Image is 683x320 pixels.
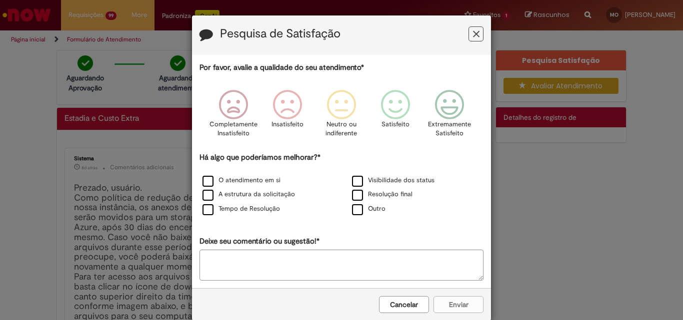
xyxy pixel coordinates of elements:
p: Completamente Insatisfeito [209,120,257,138]
label: Pesquisa de Satisfação [220,27,340,40]
p: Insatisfeito [271,120,303,129]
label: Resolução final [352,190,412,199]
button: Cancelar [379,296,429,313]
label: Visibilidade dos status [352,176,434,185]
label: Outro [352,204,385,214]
label: Tempo de Resolução [202,204,280,214]
label: O atendimento em si [202,176,280,185]
div: Completamente Insatisfeito [207,82,258,151]
div: Neutro ou indiferente [316,82,367,151]
label: Por favor, avalie a qualidade do seu atendimento* [199,62,364,73]
p: Satisfeito [381,120,409,129]
p: Neutro ou indiferente [323,120,359,138]
label: A estrutura da solicitação [202,190,295,199]
div: Insatisfeito [262,82,313,151]
div: Satisfeito [370,82,421,151]
label: Deixe seu comentário ou sugestão!* [199,236,319,247]
p: Extremamente Satisfeito [428,120,471,138]
div: Há algo que poderíamos melhorar?* [199,152,483,217]
div: Extremamente Satisfeito [424,82,475,151]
